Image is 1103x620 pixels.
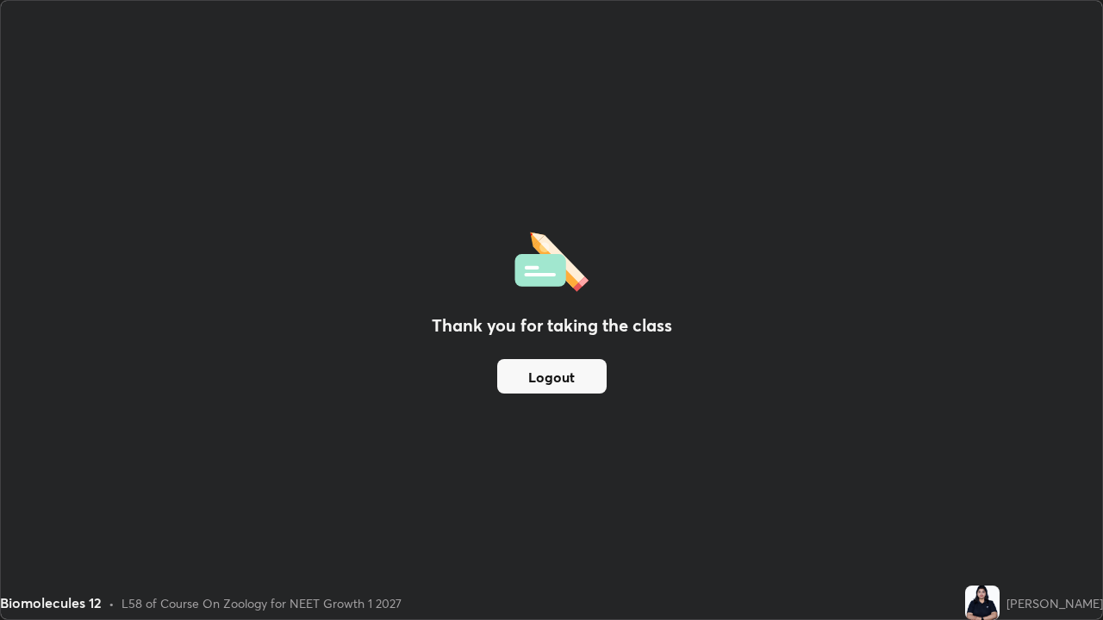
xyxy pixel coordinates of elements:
div: L58 of Course On Zoology for NEET Growth 1 2027 [122,594,402,612]
h2: Thank you for taking the class [432,313,672,338]
div: • [109,594,115,612]
div: [PERSON_NAME] [1006,594,1103,612]
img: 34b1a84fc98c431cacd8836922283a2e.jpg [965,586,1000,620]
button: Logout [497,359,607,394]
img: offlineFeedback.1438e8b3.svg [514,226,589,292]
